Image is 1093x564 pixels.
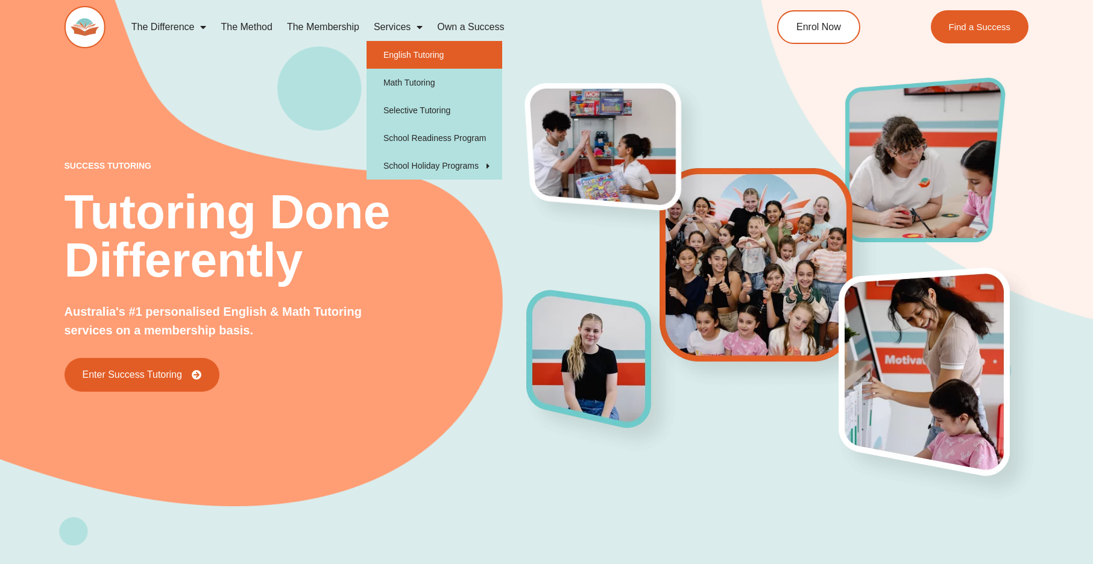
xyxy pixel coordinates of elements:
p: success tutoring [65,161,528,170]
a: The Difference [124,13,214,41]
a: English Tutoring [367,41,502,69]
a: Selective Tutoring [367,96,502,124]
span: Enrol Now [796,22,841,32]
a: Find a Success [931,10,1029,43]
a: Math Tutoring [367,69,502,96]
a: Enrol Now [777,10,860,44]
a: The Method [213,13,279,41]
a: Own a Success [430,13,511,41]
span: Find a Success [949,22,1011,31]
p: Australia's #1 personalised English & Math Tutoring services on a membership basis. [65,302,403,340]
ul: Services [367,41,502,180]
h2: Tutoring Done Differently [65,188,528,284]
a: Enter Success Tutoring [65,358,219,392]
a: The Membership [280,13,367,41]
nav: Menu [124,13,722,41]
a: School Holiday Programs [367,152,502,180]
iframe: Chat Widget [886,428,1093,564]
a: School Readiness Program [367,124,502,152]
span: Enter Success Tutoring [83,370,182,380]
a: Services [367,13,430,41]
